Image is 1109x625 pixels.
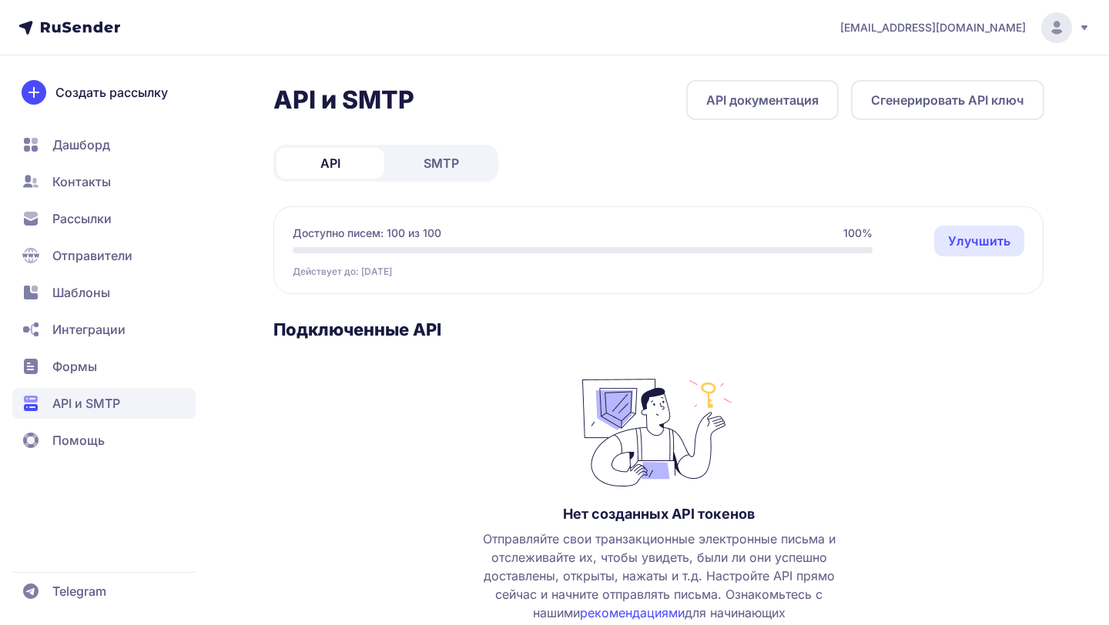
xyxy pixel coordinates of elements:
span: Контакты [52,172,111,191]
span: Помощь [52,431,105,450]
span: Создать рассылку [55,83,168,102]
span: Формы [52,357,97,376]
a: SMTP [387,148,495,179]
span: API [320,154,340,172]
h3: Подключенные API [273,319,1044,340]
span: SMTP [424,154,459,172]
span: Дашборд [52,135,110,154]
span: Отправители [52,246,132,265]
span: Интеграции [52,320,126,339]
h3: Нет созданных API токенов [563,505,755,523]
button: Сгенерировать API ключ [851,80,1044,120]
span: Доступно писем: 100 из 100 [293,226,441,241]
span: [EMAIL_ADDRESS][DOMAIN_NAME] [840,20,1026,35]
span: Отправляйте свои транзакционные электронные письма и отслеживайте их, чтобы увидеть, были ли они ... [468,530,850,622]
a: API [276,148,384,179]
span: Рассылки [52,209,112,228]
a: Telegram [12,576,196,607]
a: рекомендациями [580,605,685,620]
a: Улучшить [934,226,1024,256]
span: 100% [843,226,873,241]
span: Telegram [52,582,106,600]
span: Действует до: [DATE] [293,266,392,278]
img: no_photo [582,371,736,486]
span: Шаблоны [52,283,110,302]
span: API и SMTP [52,394,120,413]
h2: API и SMTP [273,85,414,115]
a: API документация [686,80,839,120]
